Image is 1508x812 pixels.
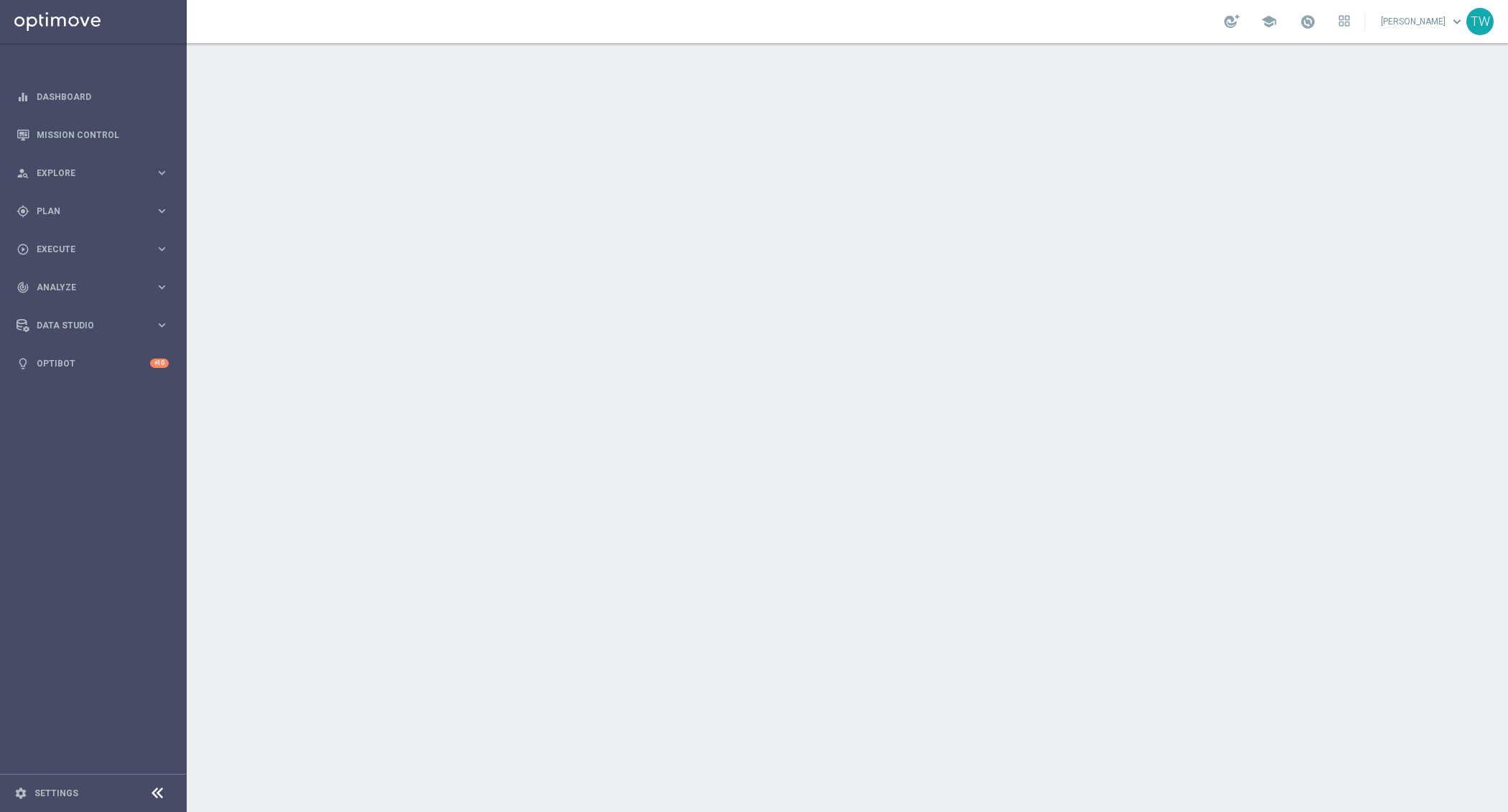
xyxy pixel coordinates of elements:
[14,787,27,800] i: settings
[17,116,169,154] div: Mission Control
[37,169,155,177] span: Explore
[1466,8,1494,35] div: TW
[16,206,169,217] button: gps_fixed Plan keyboard_arrow_right
[17,167,155,180] div: Explore
[37,245,155,254] span: Execute
[150,359,169,368] div: +10
[16,167,169,179] button: person_search Explore keyboard_arrow_right
[37,207,155,216] span: Plan
[155,318,169,332] i: keyboard_arrow_right
[16,358,169,369] button: lightbulb Optibot +10
[17,357,29,370] i: lightbulb
[17,281,29,294] i: track_changes
[155,166,169,180] i: keyboard_arrow_right
[34,789,78,798] a: Settings
[17,344,169,382] div: Optibot
[37,116,169,154] a: Mission Control
[16,320,169,331] button: Data Studio keyboard_arrow_right
[37,321,155,330] span: Data Studio
[17,205,29,218] i: gps_fixed
[17,205,155,218] div: Plan
[17,91,29,103] i: equalizer
[16,282,169,293] button: track_changes Analyze keyboard_arrow_right
[16,129,169,141] button: Mission Control
[1379,11,1466,32] a: [PERSON_NAME]keyboard_arrow_down
[37,78,169,116] a: Dashboard
[17,167,29,180] i: person_search
[1449,14,1465,29] span: keyboard_arrow_down
[155,204,169,218] i: keyboard_arrow_right
[16,91,169,103] button: equalizer Dashboard
[37,283,155,292] span: Analyze
[17,281,155,294] div: Analyze
[17,243,155,256] div: Execute
[17,319,155,332] div: Data Studio
[17,78,169,116] div: Dashboard
[37,344,150,382] a: Optibot
[1261,14,1277,29] span: school
[17,243,29,256] i: play_circle_outline
[16,244,169,255] button: play_circle_outline Execute keyboard_arrow_right
[155,280,169,294] i: keyboard_arrow_right
[155,242,169,256] i: keyboard_arrow_right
